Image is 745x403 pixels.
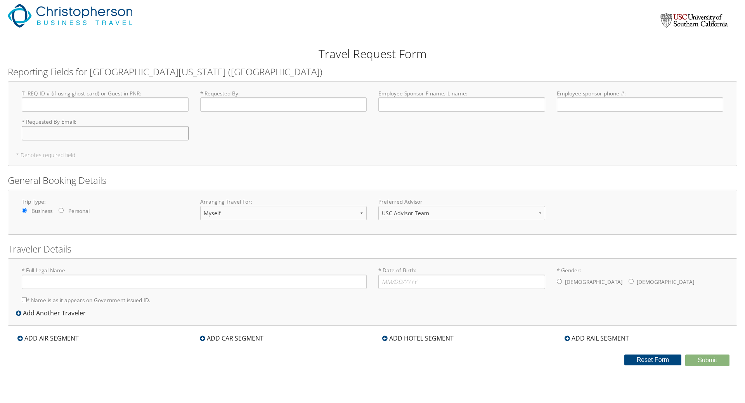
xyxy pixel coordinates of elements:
label: * Gender: [557,266,724,290]
input: * Gender:[DEMOGRAPHIC_DATA][DEMOGRAPHIC_DATA] [557,279,562,284]
label: * Full Legal Name [22,266,367,289]
div: ADD CAR SEGMENT [196,334,267,343]
input: * Full Legal Name [22,275,367,289]
input: * Date of Birth: [378,275,545,289]
h2: Traveler Details [8,242,737,256]
button: Reset Form [624,355,682,365]
input: * Gender:[DEMOGRAPHIC_DATA][DEMOGRAPHIC_DATA] [629,279,634,284]
label: Arranging Travel For: [200,198,367,206]
input: * Requested By Email: [22,126,189,140]
div: ADD RAIL SEGMENT [561,334,633,343]
input: * Name is as it appears on Government issued ID. [22,297,27,302]
label: Employee sponsor phone # : [557,90,724,112]
label: * Date of Birth: [378,266,545,289]
label: [DEMOGRAPHIC_DATA] [637,275,694,289]
label: * Requested By : [200,90,367,112]
h5: * Denotes required field [16,152,729,158]
input: Employee Sponsor F name, L name: [378,97,545,112]
label: T- REQ ID # (if using ghost card) or Guest in PNR : [22,90,189,112]
label: Personal [68,207,90,215]
input: * Requested By: [200,97,367,112]
button: Submit [685,355,729,366]
div: ADD AIR SEGMENT [14,334,83,343]
label: Employee Sponsor F name, L name : [378,90,545,112]
label: Preferred Advisor [378,198,545,206]
label: * Requested By Email : [22,118,189,140]
div: ADD HOTEL SEGMENT [378,334,457,343]
input: T- REQ ID # (if using ghost card) or Guest in PNR: [22,97,189,112]
div: Add Another Traveler [16,308,90,318]
h2: Reporting Fields for [GEOGRAPHIC_DATA][US_STATE] ([GEOGRAPHIC_DATA]) [8,65,737,78]
h2: General Booking Details [8,174,737,187]
label: Business [31,207,52,215]
label: * Name is as it appears on Government issued ID. [22,293,151,307]
label: [DEMOGRAPHIC_DATA] [565,275,622,289]
input: Employee sponsor phone #: [557,97,724,112]
label: Trip Type: [22,198,189,206]
h1: Travel Request Form [8,46,737,62]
